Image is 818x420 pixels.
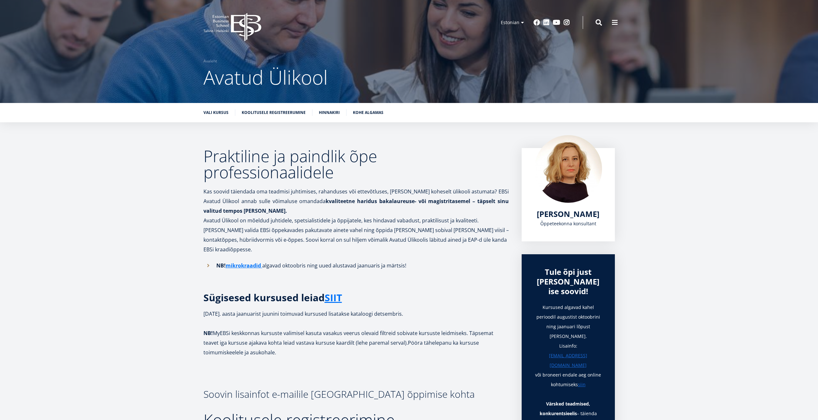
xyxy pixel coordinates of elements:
[226,261,231,270] a: m
[203,148,509,180] h2: Praktiline ja paindlik õpe professionaalidele
[203,64,328,90] span: Avatud Ülikool
[535,135,602,203] img: Kadri Osula Learning Journey Advisor
[540,401,590,416] strong: Värsked teadmised, konkurentsieelis
[203,216,509,254] p: Avatud Ülikool on mõeldud juhtidele, spetsialistidele ja õppijatele, kes hindavad vabadust, prakt...
[319,109,340,116] a: Hinnakiri
[543,19,550,26] a: Linkedin
[203,330,213,337] strong: NB!
[242,109,306,116] a: Koolitusele registreerumine
[535,351,602,370] a: [EMAIL_ADDRESS][DOMAIN_NAME]
[535,267,602,296] div: Tule õpi just [PERSON_NAME] ise soovid!
[353,109,383,116] a: Kohe algamas
[563,19,570,26] a: Instagram
[553,19,560,26] a: Youtube
[231,261,261,270] a: ikrokraadid
[203,309,509,357] p: [DATE]. aasta jaanuarist juunini toimuvad kursused lisatakse kataloogi detsembris. MyEBSi keskkon...
[203,58,217,64] a: Avaleht
[203,291,342,304] strong: Sügisesed kursused leiad
[203,187,509,216] p: Kas soovid täiendada oma teadmisi juhtimises, rahanduses või ettevõtluses, [PERSON_NAME] koheselt...
[537,209,599,219] a: [PERSON_NAME]
[578,380,586,389] a: siin
[325,293,342,303] a: SIIT
[203,109,229,116] a: Vali kursus
[534,19,540,26] a: Facebook
[203,261,509,270] li: algavad oktoobris ning uued alustavad jaanuaris ja märtsis!
[537,209,599,219] span: [PERSON_NAME]
[216,262,262,269] strong: NB!
[203,389,509,399] h3: Soovin lisainfot e-mailile [GEOGRAPHIC_DATA] õppimise kohta
[203,198,509,214] strong: kvaliteetne haridus bakalaureuse- või magistritasemel – täpselt sinu valitud tempos [PERSON_NAME].
[535,219,602,229] div: Õppeteekonna konsultant
[535,303,602,399] h1: Kursused algavad kahel perioodil augustist oktoobrini ning jaanuari lõpust [PERSON_NAME]. Lisainf...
